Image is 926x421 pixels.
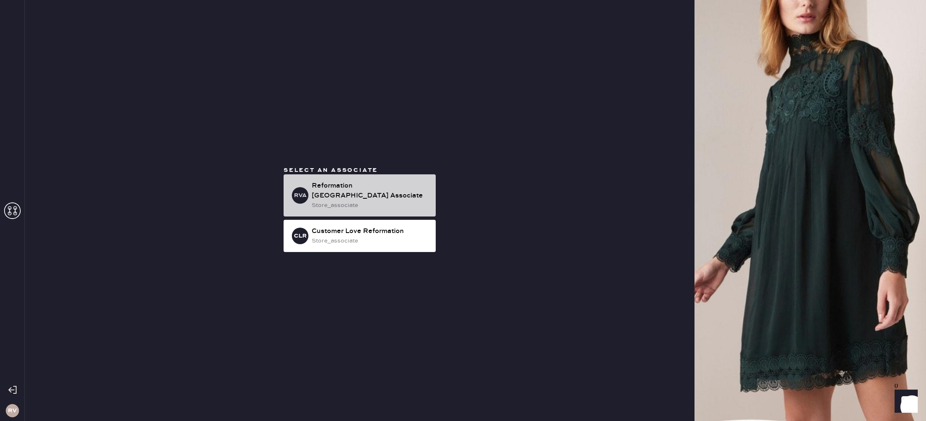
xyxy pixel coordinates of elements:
h3: RV [8,408,17,414]
iframe: Front Chat [887,384,922,419]
h3: RVA [294,193,307,198]
h3: CLR [294,233,307,239]
div: Customer Love Reformation [312,226,429,236]
div: store_associate [312,236,429,245]
div: store_associate [312,201,429,210]
div: Reformation [GEOGRAPHIC_DATA] Associate [312,181,429,201]
span: Select an associate [284,166,378,174]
